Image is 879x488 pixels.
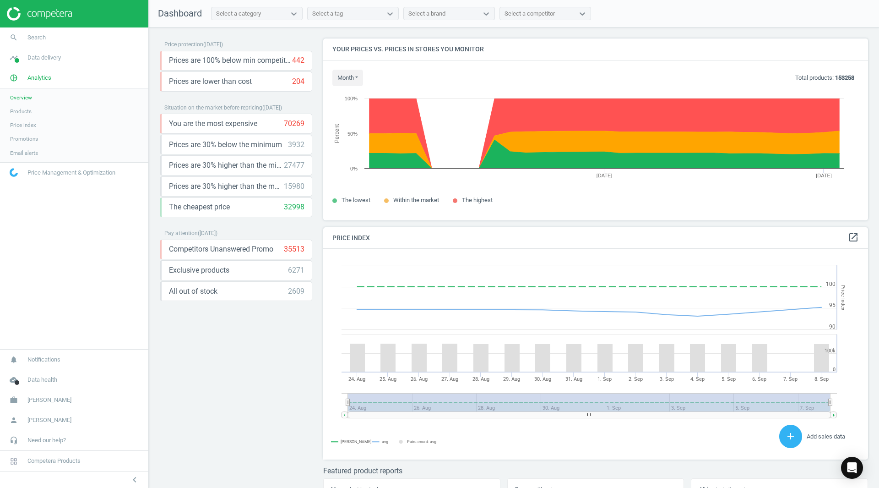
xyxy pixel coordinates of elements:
[284,181,304,192] div: 15980
[288,140,304,150] div: 3932
[472,376,489,382] tspan: 28. Aug
[169,181,284,192] span: Prices are 30% higher than the maximal
[323,227,868,249] h4: Price Index
[10,168,18,177] img: wGWNvw8QSZomAAAAABJRU5ErkJggg==
[848,232,859,243] i: open_in_new
[345,96,358,101] text: 100%
[169,244,273,254] span: Competitors Unanswered Promo
[169,55,292,66] span: Prices are 100% below min competitor
[408,10,445,18] div: Select a brand
[169,77,252,87] span: Prices are lower than cost
[323,466,868,475] h3: Featured product reports
[198,230,217,236] span: ( [DATE] )
[27,169,115,177] span: Price Management & Optimization
[441,376,458,382] tspan: 27. Aug
[825,348,836,354] text: 100k
[835,74,854,81] b: 153258
[5,371,22,389] i: cloud_done
[169,140,282,150] span: Prices are 30% below the minimum
[129,474,140,485] i: chevron_left
[5,432,22,449] i: headset_mic
[169,265,229,275] span: Exclusive products
[829,302,836,308] text: 95
[123,474,146,486] button: chevron_left
[284,244,304,254] div: 35513
[341,439,371,444] tspan: [PERSON_NAME]
[347,131,358,137] text: 50%
[795,74,854,82] p: Total products:
[597,173,613,178] tspan: [DATE]
[5,29,22,46] i: search
[505,10,555,18] div: Select a competitor
[10,135,38,143] span: Promotions
[660,376,674,382] tspan: 3. Sep
[169,202,230,212] span: The cheapest price
[816,173,832,178] tspan: [DATE]
[27,74,51,82] span: Analytics
[5,411,22,429] i: person
[848,232,859,244] a: open_in_new
[826,281,836,287] text: 100
[27,436,66,444] span: Need our help?
[27,376,57,384] span: Data health
[462,197,493,203] span: The highest
[722,376,736,382] tspan: 5. Sep
[829,324,836,330] text: 90
[288,265,304,275] div: 6271
[284,119,304,129] div: 70269
[393,197,439,203] span: Within the market
[164,230,198,236] span: Pay attention
[27,356,60,364] span: Notifications
[833,367,836,373] text: 0
[5,391,22,409] i: work
[382,439,388,444] tspan: avg
[534,376,551,382] tspan: 30. Aug
[5,49,22,66] i: timeline
[785,431,796,442] i: add
[312,10,343,18] div: Select a tag
[10,121,36,129] span: Price index
[284,160,304,170] div: 27477
[503,376,520,382] tspan: 29. Aug
[27,396,71,404] span: [PERSON_NAME]
[5,69,22,87] i: pie_chart_outlined
[169,119,257,129] span: You are the most expensive
[27,33,46,42] span: Search
[348,376,365,382] tspan: 24. Aug
[288,286,304,296] div: 2609
[10,108,32,115] span: Products
[783,376,798,382] tspan: 7. Sep
[332,70,363,86] button: month
[27,457,81,465] span: Competera Products
[292,55,304,66] div: 442
[752,376,766,382] tspan: 6. Sep
[5,351,22,368] i: notifications
[350,166,358,171] text: 0%
[164,41,203,48] span: Price protection
[169,160,284,170] span: Prices are 30% higher than the minimum
[342,197,370,203] span: The lowest
[164,104,262,111] span: Situation on the market before repricing
[411,376,428,382] tspan: 26. Aug
[380,376,396,382] tspan: 25. Aug
[407,439,436,444] tspan: Pairs count: avg
[7,7,72,21] img: ajHJNr6hYgQAAAAASUVORK5CYII=
[840,285,846,310] tspan: Price Index
[597,376,612,382] tspan: 1. Sep
[690,376,705,382] tspan: 4. Sep
[779,425,802,448] button: add
[284,202,304,212] div: 32998
[565,376,582,382] tspan: 31. Aug
[262,104,282,111] span: ( [DATE] )
[27,416,71,424] span: [PERSON_NAME]
[10,149,38,157] span: Email alerts
[10,94,32,101] span: Overview
[158,8,202,19] span: Dashboard
[323,38,868,60] h4: Your prices vs. prices in stores you monitor
[216,10,261,18] div: Select a category
[334,124,340,143] tspan: Percent
[629,376,643,382] tspan: 2. Sep
[203,41,223,48] span: ( [DATE] )
[169,286,217,296] span: All out of stock
[841,457,863,479] div: Open Intercom Messenger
